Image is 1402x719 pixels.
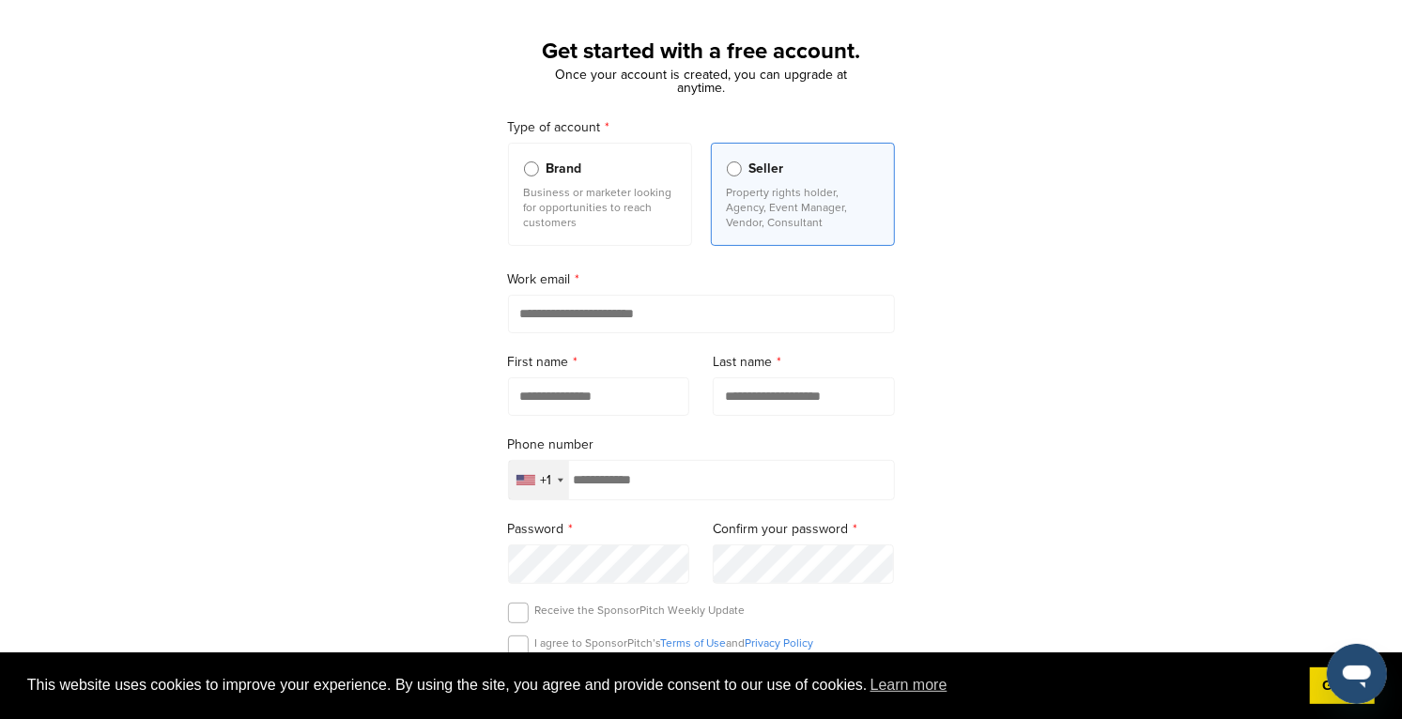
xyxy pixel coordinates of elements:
[508,117,895,138] label: Type of account
[1327,644,1387,704] iframe: Button to launch messaging window
[1310,667,1375,705] a: dismiss cookie message
[535,635,814,650] p: I agree to SponsorPitch’s and
[727,185,879,230] p: Property rights holder, Agency, Event Manager, Vendor, Consultant
[524,185,676,230] p: Business or marketer looking for opportunities to reach customers
[509,461,569,499] div: Selected country
[508,435,895,455] label: Phone number
[555,67,847,96] span: Once your account is created, you can upgrade at anytime.
[661,636,727,650] a: Terms of Use
[746,636,814,650] a: Privacy Policy
[713,519,895,540] label: Confirm your password
[535,603,746,618] p: Receive the SponsorPitch Weekly Update
[508,269,895,290] label: Work email
[868,671,950,699] a: learn more about cookies
[485,35,917,69] h1: Get started with a free account.
[524,161,539,176] input: Brand Business or marketer looking for opportunities to reach customers
[27,671,1295,699] span: This website uses cookies to improve your experience. By using the site, you agree and provide co...
[727,161,742,176] input: Seller Property rights holder, Agency, Event Manager, Vendor, Consultant
[749,159,784,179] span: Seller
[547,159,582,179] span: Brand
[713,352,895,373] label: Last name
[508,352,690,373] label: First name
[541,474,552,487] div: +1
[508,519,690,540] label: Password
